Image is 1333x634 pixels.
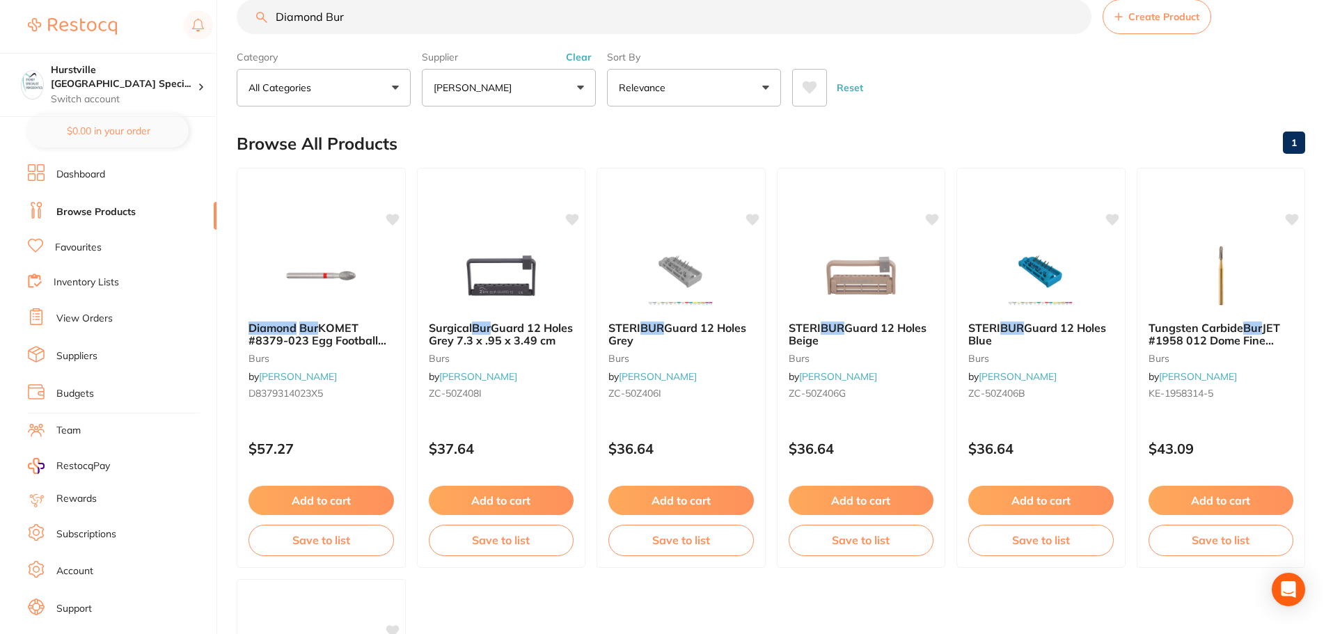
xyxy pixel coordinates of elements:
a: [PERSON_NAME] [799,370,877,383]
p: [PERSON_NAME] [434,81,517,95]
span: Surgical [429,321,472,335]
p: $57.27 [249,441,394,457]
a: Rewards [56,492,97,506]
label: Sort By [607,51,781,63]
span: D8379314023X5 [249,387,323,399]
em: BUR [821,321,844,335]
em: Bur [299,321,318,335]
button: Save to list [968,525,1114,555]
span: Create Product [1128,11,1199,22]
button: Add to cart [429,486,574,515]
b: Tungsten Carbide Bur JET #1958 012 Dome Fine Cross Cut FG x 5 [1149,322,1294,347]
span: KE-1958314-5 [1149,387,1213,399]
img: Tungsten Carbide Bur JET #1958 012 Dome Fine Cross Cut FG x 5 [1176,241,1266,310]
em: BUR [1000,321,1024,335]
span: ZC-50Z406B [968,387,1025,399]
a: Browse Products [56,205,136,219]
span: ZC-50Z406G [789,387,846,399]
button: All Categories [237,69,411,106]
a: Suppliers [56,349,97,363]
b: STERI BUR Guard 12 Holes Beige [789,322,934,347]
span: ZC-50Z408I [429,387,482,399]
small: burs [1149,353,1294,364]
span: KOMET #8379-023 Egg Football Fine FG Pack of 5 [249,321,386,360]
span: STERI [608,321,640,335]
button: Save to list [249,525,394,555]
a: View Orders [56,312,113,326]
button: $0.00 in your order [28,114,189,148]
b: Surgical Bur Guard 12 Holes Grey 7.3 x .95 x 3.49 cm [429,322,574,347]
b: STERI BUR Guard 12 Holes Grey [608,322,754,347]
span: by [789,370,877,383]
button: Add to cart [608,486,754,515]
button: Add to cart [249,486,394,515]
img: STERI BUR Guard 12 Holes Beige [816,241,906,310]
p: $36.64 [608,441,754,457]
span: Guard 12 Holes Blue [968,321,1106,347]
span: by [968,370,1057,383]
img: Surgical Bur Guard 12 Holes Grey 7.3 x .95 x 3.49 cm [456,241,546,310]
label: Category [237,51,411,63]
span: by [249,370,337,383]
small: burs [249,353,394,364]
button: Save to list [1149,525,1294,555]
p: $36.64 [968,441,1114,457]
span: Tungsten Carbide [1149,321,1243,335]
button: Add to cart [1149,486,1294,515]
button: Add to cart [968,486,1114,515]
small: burs [608,353,754,364]
a: [PERSON_NAME] [619,370,697,383]
b: STERI BUR Guard 12 Holes Blue [968,322,1114,347]
a: Subscriptions [56,528,116,541]
a: [PERSON_NAME] [439,370,517,383]
em: Bur [1243,321,1262,335]
img: STERI BUR Guard 12 Holes Grey [636,241,726,310]
h4: Hurstville Sydney Specialist Periodontics [51,63,198,90]
a: Favourites [55,241,102,255]
button: Save to list [429,525,574,555]
span: JET #1958 012 Dome Fine Cross Cut FG x 5 [1149,321,1280,360]
div: Open Intercom Messenger [1272,573,1305,606]
p: All Categories [249,81,317,95]
a: Inventory Lists [54,276,119,290]
h2: Browse All Products [237,134,397,154]
p: $36.64 [789,441,934,457]
small: burs [968,353,1114,364]
p: $43.09 [1149,441,1294,457]
a: RestocqPay [28,458,110,474]
span: by [1149,370,1237,383]
em: Diamond [249,321,297,335]
img: Hurstville Sydney Specialist Periodontics [22,71,43,93]
a: 1 [1283,129,1305,157]
span: ZC-50Z406I [608,387,661,399]
button: Reset [833,69,867,106]
button: Save to list [789,525,934,555]
span: RestocqPay [56,459,110,473]
em: Bur [472,321,491,335]
span: Guard 12 Holes Grey 7.3 x .95 x 3.49 cm [429,321,573,347]
a: Support [56,602,92,616]
a: [PERSON_NAME] [259,370,337,383]
button: Save to list [608,525,754,555]
b: Diamond Bur KOMET #8379-023 Egg Football Fine FG Pack of 5 [249,322,394,347]
span: by [429,370,517,383]
a: Account [56,564,93,578]
img: Diamond Bur KOMET #8379-023 Egg Football Fine FG Pack of 5 [276,241,366,310]
span: STERI [968,321,1000,335]
a: Team [56,424,81,438]
a: Dashboard [56,168,105,182]
span: by [608,370,697,383]
button: [PERSON_NAME] [422,69,596,106]
a: Restocq Logo [28,10,117,42]
small: burs [429,353,574,364]
button: Add to cart [789,486,934,515]
p: Relevance [619,81,671,95]
a: Budgets [56,387,94,401]
span: Guard 12 Holes Beige [789,321,926,347]
p: Switch account [51,93,198,106]
img: RestocqPay [28,458,45,474]
em: BUR [640,321,664,335]
small: burs [789,353,934,364]
span: STERI [789,321,821,335]
img: Restocq Logo [28,18,117,35]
